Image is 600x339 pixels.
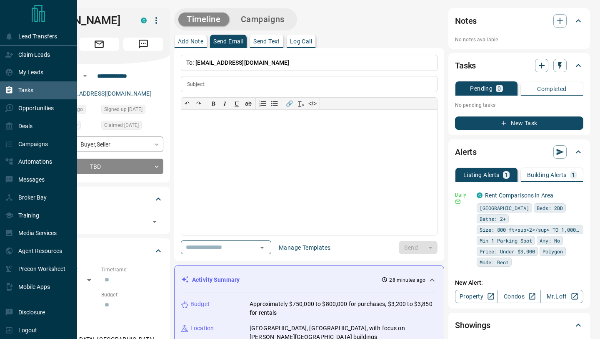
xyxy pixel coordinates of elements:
button: Timeline [178,13,229,26]
div: Criteria [35,241,163,261]
a: Rent Comparisons in Area [485,192,553,199]
div: Alerts [455,142,583,162]
span: Claimed [DATE] [104,121,139,129]
p: Activity Summary [192,276,240,284]
button: 𝑰 [219,98,231,109]
button: Bullet list [269,98,280,109]
p: Budget [190,300,210,309]
p: Approximately $750,000 to $800,000 for purchases, $3,200 to $3,850 for rentals [250,300,437,317]
s: ab [245,100,252,107]
button: Open [149,216,160,228]
p: New Alert: [455,278,583,287]
button: 𝐁 [207,98,219,109]
svg: Email [455,199,461,205]
span: [EMAIL_ADDRESS][DOMAIN_NAME] [195,59,290,66]
h2: Showings [455,319,490,332]
button: Manage Templates [274,241,335,254]
button: T̲ₓ [295,98,307,109]
a: [EMAIL_ADDRESS][DOMAIN_NAME] [57,90,152,97]
span: Price: Under $3,000 [480,247,535,256]
span: Mode: Rent [480,258,509,266]
span: Email [79,38,119,51]
p: Send Email [213,38,243,44]
div: Tags [35,189,163,209]
span: Any: No [540,236,560,245]
p: Location [190,324,214,333]
span: [GEOGRAPHIC_DATA] [480,204,529,212]
p: Add Note [178,38,203,44]
span: Baths: 2+ [480,215,506,223]
button: ab [242,98,254,109]
div: Showings [455,315,583,335]
p: Areas Searched: [35,325,163,333]
button: Campaigns [232,13,293,26]
span: Size: 800 ft<sup>2</sup> TO 1,000 ft<sup>2</sup> [480,225,580,234]
p: Budget: [101,291,163,299]
button: Numbered list [257,98,269,109]
span: Beds: 2BD [537,204,563,212]
div: TBD [35,159,163,174]
p: Send Text [253,38,280,44]
p: Pending [470,86,492,91]
div: Thu Jan 30 2020 [101,105,163,116]
p: Log Call [290,38,312,44]
div: Activity Summary28 minutes ago [181,272,437,288]
p: Timeframe: [101,266,163,273]
p: 1 [505,172,508,178]
a: Mr.Loft [540,290,583,303]
p: 28 minutes ago [389,276,425,284]
div: Notes [455,11,583,31]
button: 🔗 [283,98,295,109]
p: 1 [572,172,575,178]
button: ↷ [193,98,205,109]
span: Polygon [542,247,563,256]
button: Open [80,71,90,81]
p: Building Alerts [527,172,567,178]
p: No notes available [455,36,583,43]
p: To: [181,55,437,71]
button: Open [256,242,268,253]
p: Subject: [187,81,205,88]
div: Tasks [455,56,583,76]
p: Listing Alerts [463,172,500,178]
button: New Task [455,116,583,130]
a: Property [455,290,498,303]
a: Condos [497,290,540,303]
button: 𝐔 [231,98,242,109]
span: Message [123,38,163,51]
div: condos.ca [477,192,482,198]
div: Buyer , Seller [35,137,163,152]
h2: Notes [455,14,477,28]
div: condos.ca [141,18,147,23]
h1: [PERSON_NAME] [35,14,128,27]
p: No pending tasks [455,99,583,111]
button: ↶ [181,98,193,109]
span: Min 1 Parking Spot [480,236,532,245]
div: Thu Jan 30 2020 [101,121,163,132]
span: Signed up [DATE] [104,105,142,114]
button: </> [307,98,318,109]
p: 0 [497,86,501,91]
span: 𝐔 [235,100,239,107]
h2: Alerts [455,145,477,159]
p: Daily [455,191,472,199]
h2: Tasks [455,59,476,72]
p: Completed [537,86,567,92]
div: split button [399,241,437,254]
